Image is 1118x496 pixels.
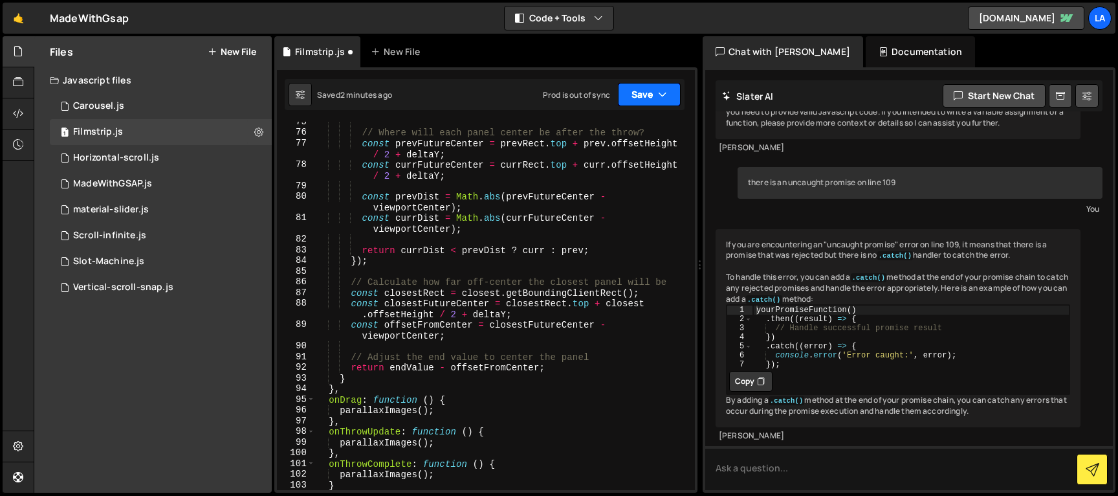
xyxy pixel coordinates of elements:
div: material-slider.js [73,204,149,216]
div: 76 [277,127,315,138]
div: MadeWithGSAP.js [73,178,152,190]
div: 5 [727,342,752,351]
div: 77 [277,138,315,159]
div: If you are encountering an "uncaught promise" error on line 109, it means that there is a promise... [716,229,1080,427]
div: 15973/47011.js [50,223,272,249]
code: .catch() [877,251,914,260]
div: 97 [277,416,315,427]
div: 1 [727,306,752,315]
a: La [1088,6,1112,30]
div: 87 [277,287,315,299]
div: 3 [727,324,752,333]
div: 15973/47328.js [50,119,272,145]
span: 1 [61,128,69,139]
div: Chat with [PERSON_NAME] [703,36,863,67]
div: 98 [277,426,315,437]
div: 86 [277,276,315,287]
div: 102 [277,469,315,480]
div: 15973/42716.js [50,171,272,197]
div: 85 [277,266,315,277]
div: 84 [277,255,315,266]
div: 88 [277,298,315,319]
div: Documentation [866,36,975,67]
a: [DOMAIN_NAME] [968,6,1084,30]
div: 4 [727,333,752,342]
div: 82 [277,234,315,245]
div: 75 [277,117,315,128]
div: 15973/47035.js [50,145,272,171]
div: Carousel.js [73,100,124,112]
button: New File [208,47,256,57]
div: 92 [277,362,315,373]
div: 6 [727,351,752,360]
code: .catch() [746,295,782,304]
div: 80 [277,191,315,212]
div: 101 [277,458,315,469]
div: 7 [727,360,752,369]
div: 90 [277,341,315,352]
div: 79 [277,181,315,192]
div: Javascript files [34,67,272,93]
div: MadeWithGsap [50,10,129,26]
div: 2 [727,315,752,324]
div: 2 minutes ago [340,89,392,100]
button: Copy [729,371,773,392]
div: It seems like you have only provided the letter "w" in your code. In order for the code to work, ... [716,86,1080,139]
div: 103 [277,480,315,491]
div: [PERSON_NAME] [719,142,1077,153]
button: Code + Tools [505,6,613,30]
div: 99 [277,437,315,448]
div: 15973/47770.js [50,249,272,275]
div: Horizontal-scroll.js [73,152,159,164]
div: Filmstrip.js [295,45,345,58]
div: Slot-Machine.js [73,256,144,267]
div: 15973/47520.js [50,275,272,300]
div: 100 [277,447,315,458]
div: 15973/47562.js [50,197,272,223]
div: 95 [277,394,315,405]
div: Filmstrip.js [73,126,123,138]
div: 81 [277,212,315,234]
div: 78 [277,159,315,181]
div: 94 [277,383,315,394]
div: Scroll-infinite.js [73,230,146,242]
a: 🤙 [3,3,34,34]
button: Start new chat [943,84,1046,107]
h2: Slater AI [722,90,774,102]
div: there is an uncaught promise on line 109 [738,167,1102,199]
h2: Files [50,45,73,59]
div: 91 [277,352,315,363]
div: 93 [277,373,315,384]
div: 15973/47346.js [50,93,272,119]
div: Saved [317,89,392,100]
div: 96 [277,405,315,416]
button: Save [618,83,681,106]
div: [PERSON_NAME] [719,431,1077,442]
div: You [741,202,1099,216]
code: .catch() [851,273,887,282]
div: Vertical-scroll-snap.js [73,282,173,293]
div: 89 [277,319,315,341]
div: 83 [277,245,315,256]
div: New File [371,45,425,58]
code: .catch() [769,396,805,405]
div: Prod is out of sync [543,89,610,100]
